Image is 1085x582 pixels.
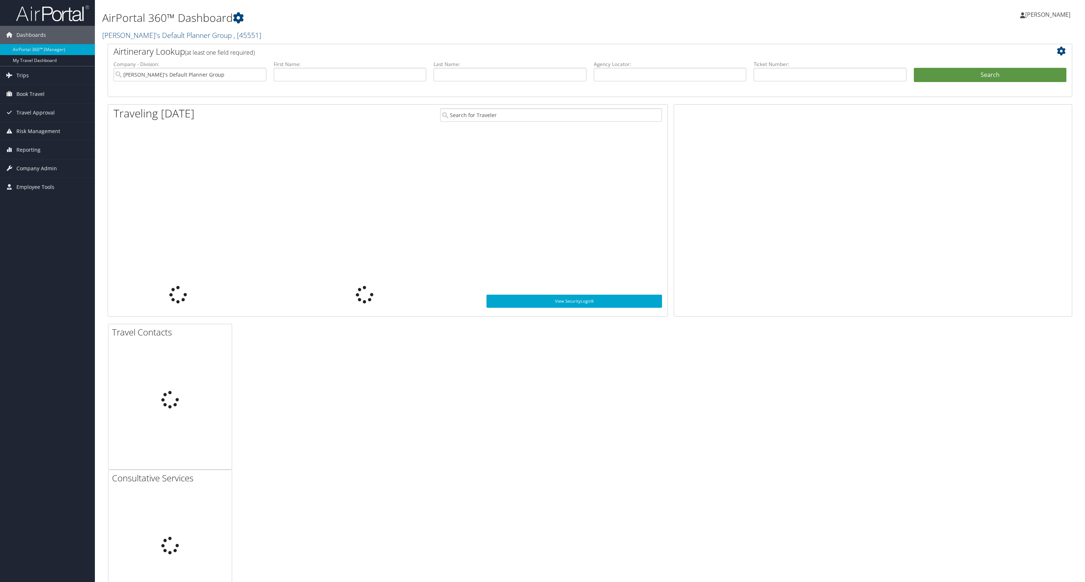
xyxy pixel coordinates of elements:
[16,26,46,44] span: Dashboards
[185,48,255,57] span: (at least one field required)
[113,106,195,121] h1: Traveling [DATE]
[1020,4,1078,26] a: [PERSON_NAME]
[112,326,232,338] h2: Travel Contacts
[16,85,45,103] span: Book Travel
[113,61,266,68] label: Company - Division:
[440,108,662,122] input: Search for Traveler
[102,10,753,26] h1: AirPortal 360™ Dashboard
[1025,11,1070,19] span: [PERSON_NAME]
[16,5,89,22] img: airportal-logo.png
[102,30,261,40] a: [PERSON_NAME]'s Default Planner Group
[16,66,29,85] span: Trips
[434,61,586,68] label: Last Name:
[914,68,1067,82] button: Search
[486,295,662,308] a: View SecurityLogic®
[754,61,907,68] label: Ticket Number:
[16,104,55,122] span: Travel Approval
[234,30,261,40] span: , [ 45551 ]
[16,141,41,159] span: Reporting
[16,159,57,178] span: Company Admin
[594,61,747,68] label: Agency Locator:
[274,61,427,68] label: First Name:
[16,178,54,196] span: Employee Tools
[16,122,60,140] span: Risk Management
[113,45,986,58] h2: Airtinerary Lookup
